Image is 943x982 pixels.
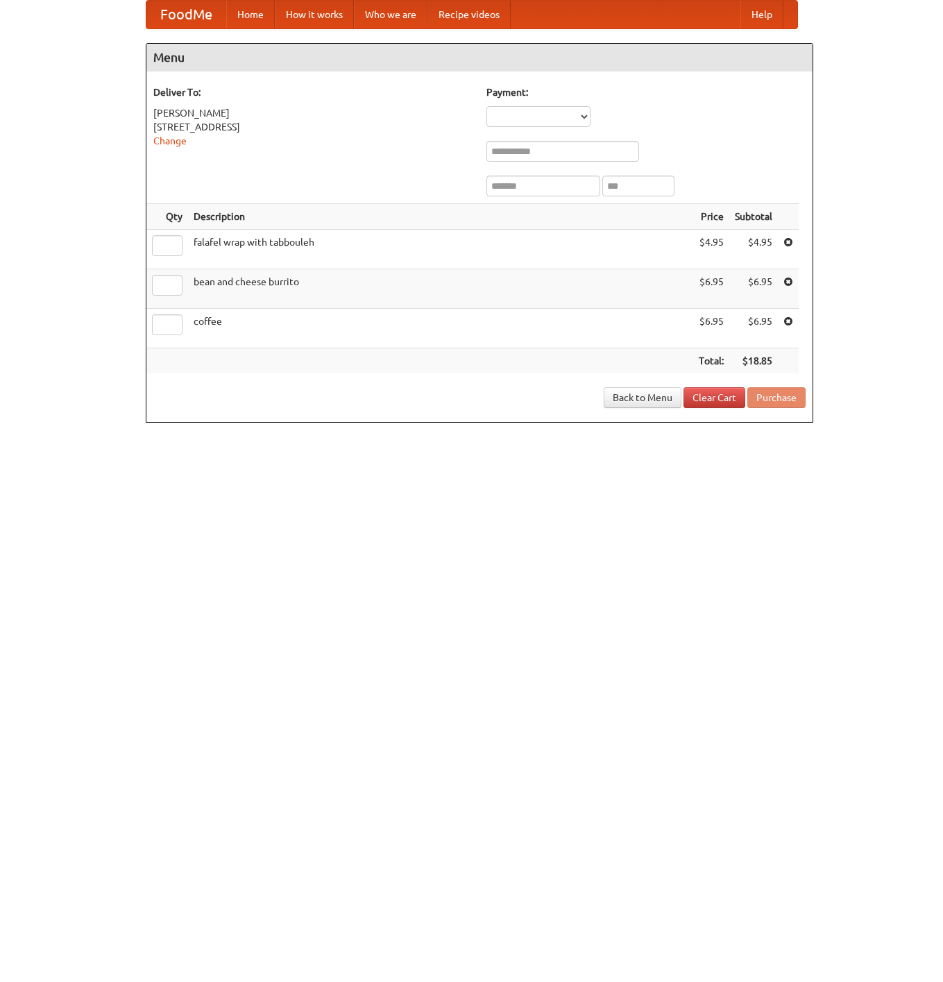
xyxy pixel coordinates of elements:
[153,106,473,120] div: [PERSON_NAME]
[486,85,806,99] h5: Payment:
[747,387,806,408] button: Purchase
[683,387,745,408] a: Clear Cart
[188,309,693,348] td: coffee
[427,1,511,28] a: Recipe videos
[693,348,729,374] th: Total:
[146,1,226,28] a: FoodMe
[188,204,693,230] th: Description
[146,204,188,230] th: Qty
[693,230,729,269] td: $4.95
[153,120,473,134] div: [STREET_ADDRESS]
[693,204,729,230] th: Price
[693,269,729,309] td: $6.95
[275,1,354,28] a: How it works
[153,85,473,99] h5: Deliver To:
[188,230,693,269] td: falafel wrap with tabbouleh
[729,204,778,230] th: Subtotal
[354,1,427,28] a: Who we are
[693,309,729,348] td: $6.95
[740,1,783,28] a: Help
[604,387,681,408] a: Back to Menu
[729,269,778,309] td: $6.95
[188,269,693,309] td: bean and cheese burrito
[146,44,813,71] h4: Menu
[729,348,778,374] th: $18.85
[226,1,275,28] a: Home
[153,135,187,146] a: Change
[729,230,778,269] td: $4.95
[729,309,778,348] td: $6.95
